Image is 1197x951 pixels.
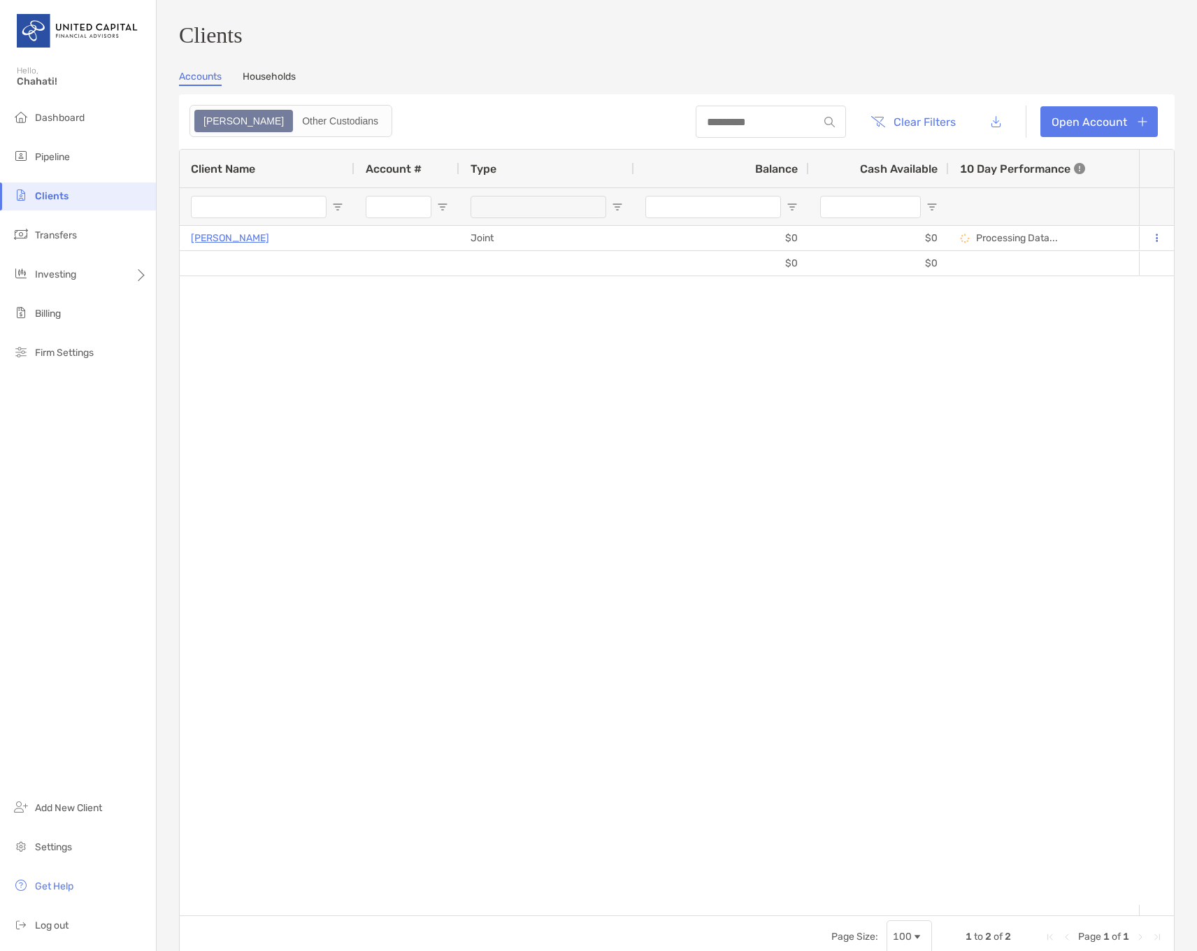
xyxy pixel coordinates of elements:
[787,201,798,213] button: Open Filter Menu
[17,76,148,87] span: Chahati!
[1061,931,1073,943] div: Previous Page
[13,916,29,933] img: logout icon
[191,229,269,247] a: [PERSON_NAME]
[179,71,222,86] a: Accounts
[820,196,921,218] input: Cash Available Filter Input
[809,251,949,276] div: $0
[960,234,970,243] img: Processing Data icon
[366,162,422,176] span: Account #
[35,802,102,814] span: Add New Client
[459,226,634,250] div: Joint
[1112,931,1121,943] span: of
[366,196,431,218] input: Account # Filter Input
[824,117,835,127] img: input icon
[13,304,29,321] img: billing icon
[35,308,61,320] span: Billing
[13,187,29,203] img: clients icon
[994,931,1003,943] span: of
[985,931,991,943] span: 2
[13,226,29,243] img: transfers icon
[35,841,72,853] span: Settings
[966,931,972,943] span: 1
[926,201,938,213] button: Open Filter Menu
[189,105,392,137] div: segmented control
[860,162,938,176] span: Cash Available
[179,22,1175,48] h3: Clients
[893,931,912,943] div: 100
[860,106,966,137] button: Clear Filters
[35,269,76,280] span: Investing
[976,232,1058,244] p: Processing Data...
[13,343,29,360] img: firm-settings icon
[13,148,29,164] img: pipeline icon
[809,226,949,250] div: $0
[294,111,386,131] div: Other Custodians
[35,347,94,359] span: Firm Settings
[13,108,29,125] img: dashboard icon
[191,196,327,218] input: Client Name Filter Input
[13,265,29,282] img: investing icon
[196,111,292,131] div: Zoe
[612,201,623,213] button: Open Filter Menu
[471,162,496,176] span: Type
[634,251,809,276] div: $0
[1040,106,1158,137] a: Open Account
[437,201,448,213] button: Open Filter Menu
[17,6,139,56] img: United Capital Logo
[645,196,781,218] input: Balance Filter Input
[974,931,983,943] span: to
[35,190,69,202] span: Clients
[332,201,343,213] button: Open Filter Menu
[35,151,70,163] span: Pipeline
[755,162,798,176] span: Balance
[634,226,809,250] div: $0
[13,838,29,855] img: settings icon
[13,877,29,894] img: get-help icon
[35,880,73,892] span: Get Help
[1103,931,1110,943] span: 1
[960,150,1085,187] div: 10 Day Performance
[1045,931,1056,943] div: First Page
[35,920,69,931] span: Log out
[243,71,296,86] a: Households
[1152,931,1163,943] div: Last Page
[1078,931,1101,943] span: Page
[1005,931,1011,943] span: 2
[191,162,255,176] span: Client Name
[831,931,878,943] div: Page Size:
[35,112,85,124] span: Dashboard
[35,229,77,241] span: Transfers
[1135,931,1146,943] div: Next Page
[13,799,29,815] img: add_new_client icon
[1123,931,1129,943] span: 1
